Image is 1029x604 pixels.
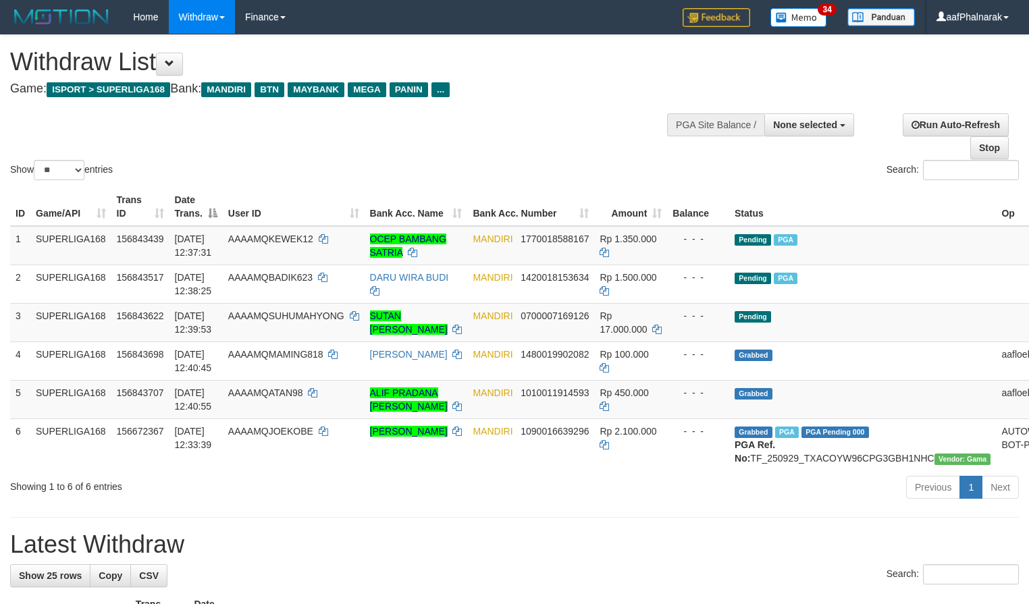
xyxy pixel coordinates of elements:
[521,234,589,244] span: Copy 1770018588167 to clipboard
[887,160,1019,180] label: Search:
[774,234,797,246] span: Marked by aafsoycanthlai
[390,82,428,97] span: PANIN
[99,570,122,581] span: Copy
[47,82,170,97] span: ISPORT > SUPERLIGA168
[672,232,724,246] div: - - -
[30,380,111,418] td: SUPERLIGA168
[348,82,386,97] span: MEGA
[672,386,724,400] div: - - -
[117,272,164,283] span: 156843517
[847,8,915,26] img: panduan.png
[600,387,648,398] span: Rp 450.000
[10,380,30,418] td: 5
[10,418,30,470] td: 6
[467,188,594,226] th: Bank Acc. Number: activate to sort column ascending
[370,387,448,412] a: ALIF PRADANA [PERSON_NAME]
[735,439,775,464] b: PGA Ref. No:
[19,570,82,581] span: Show 25 rows
[906,476,960,499] a: Previous
[169,188,223,226] th: Date Trans.: activate to sort column descending
[370,234,446,258] a: OCEP BAMBANG SATRIA
[521,272,589,283] span: Copy 1420018153634 to clipboard
[735,234,771,246] span: Pending
[764,113,854,136] button: None selected
[10,474,419,493] div: Showing 1 to 6 of 6 entries
[139,570,159,581] span: CSV
[735,350,772,361] span: Grabbed
[10,160,113,180] label: Show entries
[34,160,84,180] select: Showentries
[959,476,982,499] a: 1
[600,349,648,360] span: Rp 100.000
[228,272,313,283] span: AAAAMQBADIK623
[982,476,1019,499] a: Next
[473,426,512,437] span: MANDIRI
[30,341,111,380] td: SUPERLIGA168
[672,424,724,438] div: - - -
[735,388,772,400] span: Grabbed
[473,349,512,360] span: MANDIRI
[773,119,837,130] span: None selected
[667,188,729,226] th: Balance
[30,418,111,470] td: SUPERLIGA168
[473,310,512,321] span: MANDIRI
[600,272,656,283] span: Rp 1.500.000
[228,426,313,437] span: AAAAMQJOEKOBE
[10,303,30,341] td: 3
[521,387,589,398] span: Copy 1010011914593 to clipboard
[255,82,284,97] span: BTN
[600,426,656,437] span: Rp 2.100.000
[683,8,750,27] img: Feedback.jpg
[903,113,1009,136] a: Run Auto-Refresh
[111,188,169,226] th: Trans ID: activate to sort column ascending
[228,387,303,398] span: AAAAMQATAN98
[175,387,212,412] span: [DATE] 12:40:55
[175,349,212,373] span: [DATE] 12:40:45
[774,273,797,284] span: Marked by aafsoycanthlai
[923,160,1019,180] input: Search:
[130,564,167,587] a: CSV
[370,426,448,437] a: [PERSON_NAME]
[223,188,365,226] th: User ID: activate to sort column ascending
[30,303,111,341] td: SUPERLIGA168
[10,226,30,265] td: 1
[228,310,344,321] span: AAAAMQSUHUMAHYONG
[288,82,344,97] span: MAYBANK
[370,310,448,335] a: SUTAN [PERSON_NAME]
[934,454,991,465] span: Vendor URL: https://trx31.1velocity.biz
[10,265,30,303] td: 2
[473,272,512,283] span: MANDIRI
[735,427,772,438] span: Grabbed
[735,311,771,323] span: Pending
[970,136,1009,159] a: Stop
[729,188,996,226] th: Status
[672,348,724,361] div: - - -
[521,349,589,360] span: Copy 1480019902082 to clipboard
[90,564,131,587] a: Copy
[117,234,164,244] span: 156843439
[117,426,164,437] span: 156672367
[431,82,450,97] span: ...
[117,349,164,360] span: 156843698
[473,234,512,244] span: MANDIRI
[818,3,836,16] span: 34
[600,310,647,335] span: Rp 17.000.000
[473,387,512,398] span: MANDIRI
[521,310,589,321] span: Copy 0700007169126 to clipboard
[201,82,251,97] span: MANDIRI
[594,188,667,226] th: Amount: activate to sort column ascending
[672,309,724,323] div: - - -
[923,564,1019,584] input: Search:
[10,49,672,76] h1: Withdraw List
[600,234,656,244] span: Rp 1.350.000
[370,349,448,360] a: [PERSON_NAME]
[370,272,449,283] a: DARU WIRA BUDI
[228,349,323,360] span: AAAAMQMAMING818
[175,234,212,258] span: [DATE] 12:37:31
[30,188,111,226] th: Game/API: activate to sort column ascending
[117,387,164,398] span: 156843707
[175,426,212,450] span: [DATE] 12:33:39
[770,8,827,27] img: Button%20Memo.svg
[801,427,869,438] span: PGA Pending
[10,564,90,587] a: Show 25 rows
